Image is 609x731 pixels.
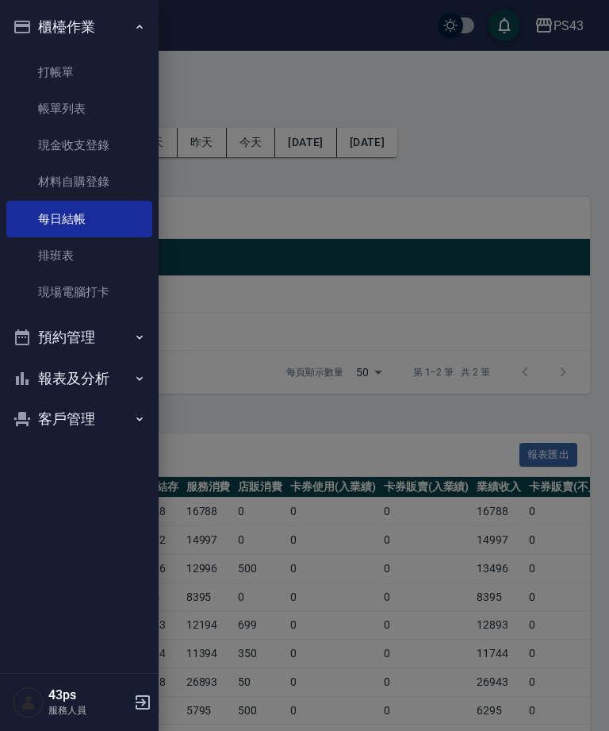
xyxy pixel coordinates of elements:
a: 現場電腦打卡 [6,274,152,310]
button: 預約管理 [6,317,152,358]
a: 每日結帳 [6,201,152,237]
a: 材料自購登錄 [6,164,152,200]
button: 報表及分析 [6,358,152,399]
a: 排班表 [6,237,152,274]
a: 打帳單 [6,54,152,90]
h5: 43ps [48,687,129,703]
a: 現金收支登錄 [6,127,152,164]
p: 服務人員 [48,703,129,718]
button: 客戶管理 [6,398,152,440]
a: 帳單列表 [6,90,152,127]
img: Person [13,687,44,718]
button: 櫃檯作業 [6,6,152,48]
